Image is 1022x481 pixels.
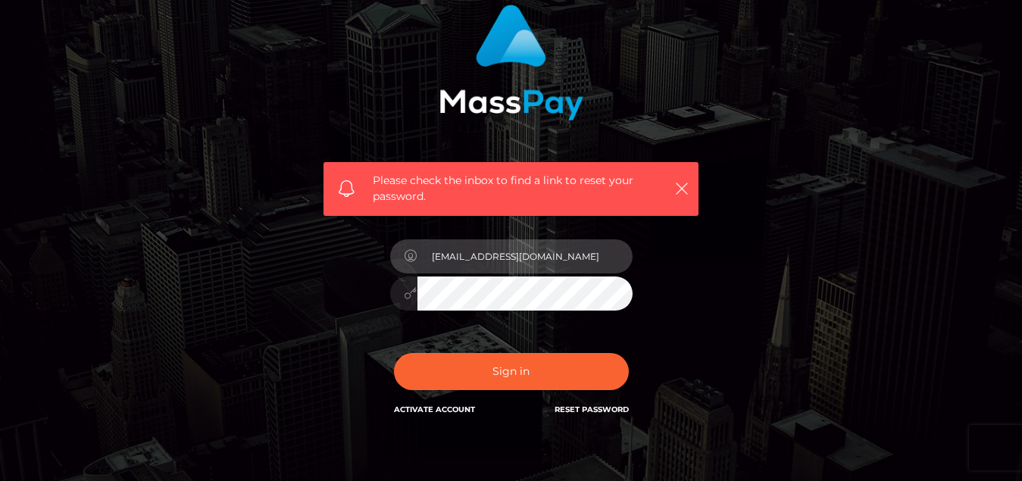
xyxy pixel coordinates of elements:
[439,5,583,120] img: MassPay Login
[373,173,649,205] span: Please check the inbox to find a link to reset your password.
[394,353,629,390] button: Sign in
[417,239,633,273] input: E-mail...
[394,404,475,414] a: Activate Account
[555,404,629,414] a: Reset Password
